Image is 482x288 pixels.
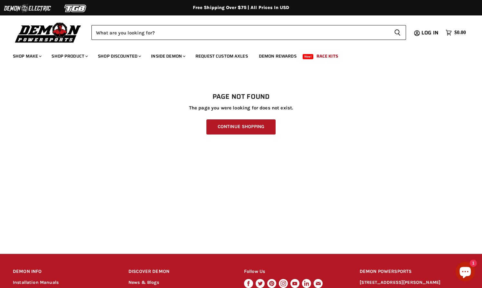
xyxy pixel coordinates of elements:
ul: Main menu [8,47,464,63]
a: Request Custom Axles [191,50,253,63]
a: Log in [419,30,442,36]
span: Log in [421,29,439,37]
a: Demon Rewards [254,50,301,63]
a: Race Kits [312,50,343,63]
h2: DEMON POWERSPORTS [360,264,469,279]
p: The page you were looking for does not exist. [13,105,469,111]
p: [STREET_ADDRESS][PERSON_NAME] [360,279,469,286]
a: Installation Manuals [13,280,59,285]
img: Demon Powersports [13,21,83,44]
span: New! [303,54,314,59]
input: Search [91,25,389,40]
h2: DEMON INFO [13,264,116,279]
inbox-online-store-chat: Shopify online store chat [454,262,477,283]
img: TGB Logo 2 [52,2,100,14]
a: Continue Shopping [206,119,276,135]
img: Demon Electric Logo 2 [3,2,52,14]
a: Inside Demon [146,50,189,63]
a: Shop Discounted [93,50,145,63]
h2: Follow Us [244,264,347,279]
a: Shop Make [8,50,45,63]
h1: Page not found [13,93,469,101]
form: Product [91,25,406,40]
a: Shop Product [47,50,92,63]
a: $0.00 [442,28,469,37]
a: News & Blogs [128,280,159,285]
span: $0.00 [454,30,466,36]
h2: DISCOVER DEMON [128,264,232,279]
button: Search [389,25,406,40]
